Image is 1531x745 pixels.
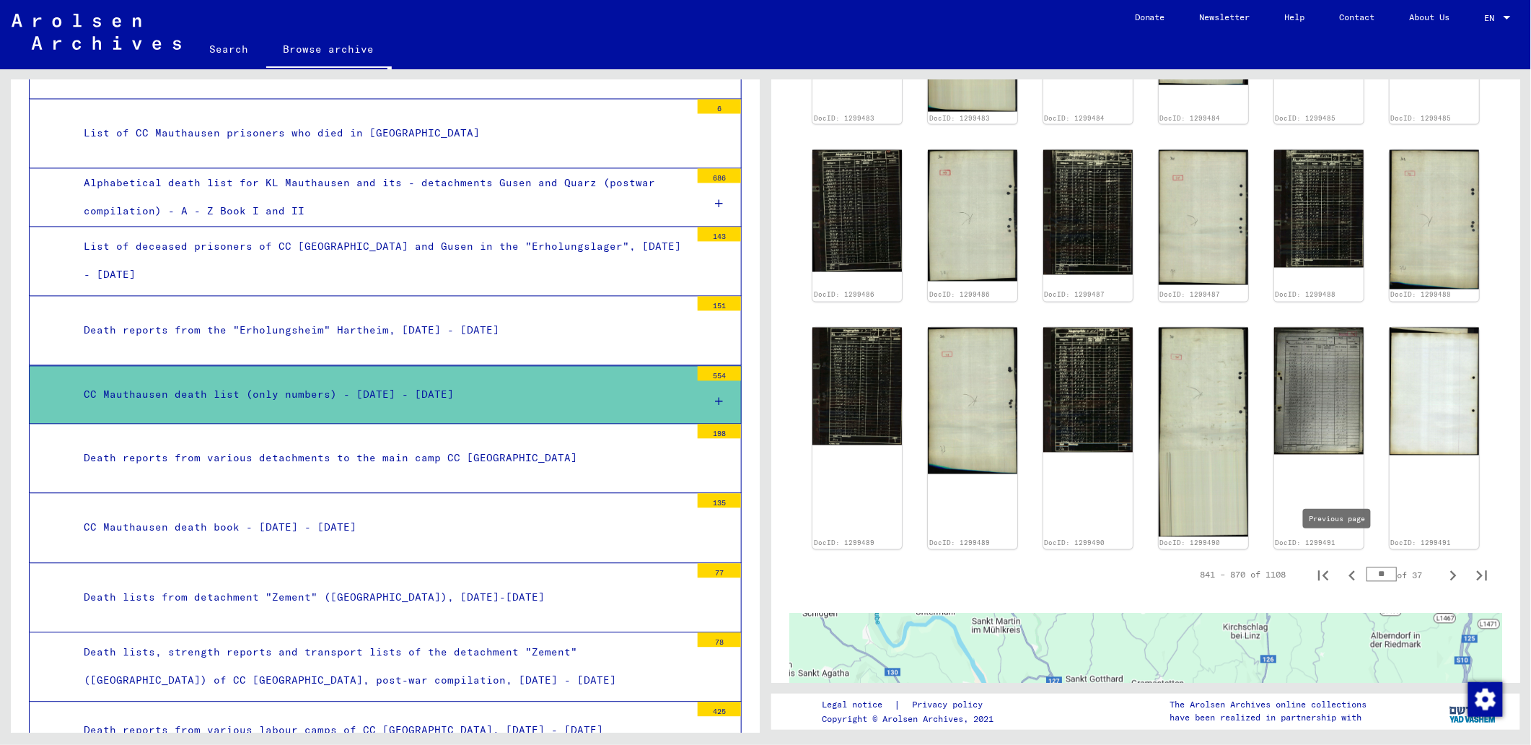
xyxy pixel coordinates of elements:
[928,150,1017,282] img: 002.jpg
[1309,561,1338,590] button: First page
[1170,711,1367,724] p: have been realized in partnership with
[1274,150,1364,268] img: 001.jpg
[929,539,990,547] a: DocID: 1299489
[73,233,690,289] div: List of deceased prisoners of CC [GEOGRAPHIC_DATA] and Gusen in the "Erholungslager", [DATE] - [D...
[1160,291,1221,299] a: DocID: 1299487
[1160,114,1221,122] a: DocID: 1299484
[193,32,266,66] a: Search
[1390,328,1479,456] img: 002.jpg
[73,514,690,542] div: CC Mauthausen death book - [DATE] - [DATE]
[1159,150,1248,284] img: 002.jpg
[814,114,874,122] a: DocID: 1299483
[698,564,741,578] div: 77
[822,697,1001,713] div: |
[266,32,392,69] a: Browse archive
[73,639,690,695] div: Death lists, strength reports and transport lists of the detachment "Zement" ([GEOGRAPHIC_DATA]) ...
[822,697,895,713] a: Legal notice
[1439,561,1468,590] button: Next page
[1468,682,1503,717] img: Change consent
[698,702,741,717] div: 425
[12,14,181,50] img: Arolsen_neg.svg
[928,328,1017,474] img: 002.jpg
[698,424,741,439] div: 198
[73,170,690,226] div: Alphabetical death list for KL Mauthausen and its - detachments Gusen and Quarz (postwar compilat...
[814,539,874,547] a: DocID: 1299489
[698,169,741,183] div: 686
[1485,13,1501,23] span: EN
[1170,698,1367,711] p: The Arolsen Archives online collections
[1045,539,1105,547] a: DocID: 1299490
[1391,114,1452,122] a: DocID: 1299485
[1391,291,1452,299] a: DocID: 1299488
[1160,539,1221,547] a: DocID: 1299490
[814,291,874,299] a: DocID: 1299486
[1367,568,1439,582] div: of 37
[1468,561,1496,590] button: Last page
[1043,150,1133,275] img: 001.jpg
[1045,114,1105,122] a: DocID: 1299484
[901,697,1001,713] a: Privacy policy
[812,150,902,272] img: 001.jpg
[1276,291,1336,299] a: DocID: 1299488
[1045,291,1105,299] a: DocID: 1299487
[73,445,690,473] div: Death reports from various detachments to the main camp CC [GEOGRAPHIC_DATA]
[698,100,741,114] div: 6
[698,367,741,381] div: 554
[929,114,990,122] a: DocID: 1299483
[73,317,690,345] div: Death reports from the "Erholungsheim" Hartheim, [DATE] - [DATE]
[1276,539,1336,547] a: DocID: 1299491
[73,381,690,409] div: CC Mauthausen death list (only numbers) - [DATE] - [DATE]
[73,584,690,612] div: Death lists from detachment "Zement" ([GEOGRAPHIC_DATA]), [DATE]-[DATE]
[73,717,690,745] div: Death reports from various labour camps of CC [GEOGRAPHIC_DATA], [DATE] - [DATE]
[1159,328,1248,538] img: 002.jpg
[812,328,902,445] img: 001.jpg
[1390,150,1479,289] img: 002.jpg
[1447,693,1501,729] img: yv_logo.png
[1276,114,1336,122] a: DocID: 1299485
[698,494,741,508] div: 135
[698,633,741,648] div: 78
[698,297,741,311] div: 151
[1043,328,1133,453] img: 001.jpg
[1338,561,1367,590] button: Previous page
[1200,569,1286,582] div: 841 – 870 of 1108
[1274,328,1364,455] img: 001.jpg
[1391,539,1452,547] a: DocID: 1299491
[822,713,1001,726] p: Copyright © Arolsen Archives, 2021
[698,227,741,242] div: 143
[929,291,990,299] a: DocID: 1299486
[73,120,690,148] div: List of CC Mauthausen prisoners who died in [GEOGRAPHIC_DATA]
